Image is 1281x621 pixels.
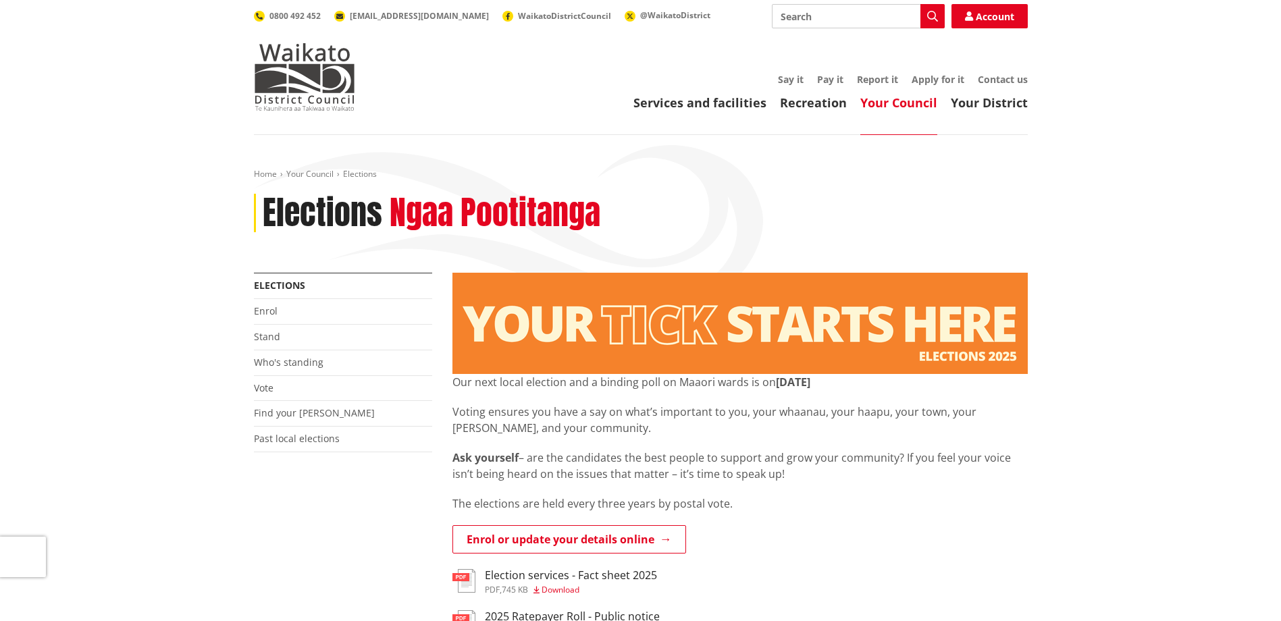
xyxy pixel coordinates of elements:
[254,43,355,111] img: Waikato District Council - Te Kaunihera aa Takiwaa o Waikato
[542,584,579,595] span: Download
[343,168,377,180] span: Elections
[485,586,657,594] div: ,
[390,194,600,233] h2: Ngaa Pootitanga
[452,495,1028,512] p: The elections are held every three years by postal vote.
[452,450,1028,482] p: – are the candidates the best people to support and grow your community? If you feel your voice i...
[485,569,657,582] h3: Election services - Fact sheet 2025
[780,94,847,111] a: Recreation
[452,404,1028,436] p: Voting ensures you have a say on what’s important to you, your whaanau, your haapu, your town, yo...
[452,525,686,553] a: Enrol or update your details online
[254,432,340,445] a: Past local elections
[452,374,1028,390] p: Our next local election and a binding poll on Maaori wards is on
[334,10,489,22] a: [EMAIL_ADDRESS][DOMAIN_NAME]
[912,73,964,86] a: Apply for it
[286,168,334,180] a: Your Council
[817,73,843,86] a: Pay it
[254,330,280,343] a: Stand
[452,569,657,593] a: Election services - Fact sheet 2025 pdf,745 KB Download
[772,4,945,28] input: Search input
[254,381,273,394] a: Vote
[452,450,519,465] strong: Ask yourself
[951,94,1028,111] a: Your District
[978,73,1028,86] a: Contact us
[254,10,321,22] a: 0800 492 452
[502,10,611,22] a: WaikatoDistrictCouncil
[452,569,475,593] img: document-pdf.svg
[860,94,937,111] a: Your Council
[452,273,1028,374] img: Elections - Website banner
[951,4,1028,28] a: Account
[263,194,382,233] h1: Elections
[857,73,898,86] a: Report it
[778,73,804,86] a: Say it
[633,94,766,111] a: Services and facilities
[254,169,1028,180] nav: breadcrumb
[269,10,321,22] span: 0800 492 452
[350,10,489,22] span: [EMAIL_ADDRESS][DOMAIN_NAME]
[254,356,323,369] a: Who's standing
[776,375,810,389] strong: [DATE]
[254,168,277,180] a: Home
[485,584,500,595] span: pdf
[625,9,710,21] a: @WaikatoDistrict
[254,304,278,317] a: Enrol
[254,406,375,419] a: Find your [PERSON_NAME]
[254,279,305,292] a: Elections
[640,9,710,21] span: @WaikatoDistrict
[502,584,528,595] span: 745 KB
[518,10,611,22] span: WaikatoDistrictCouncil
